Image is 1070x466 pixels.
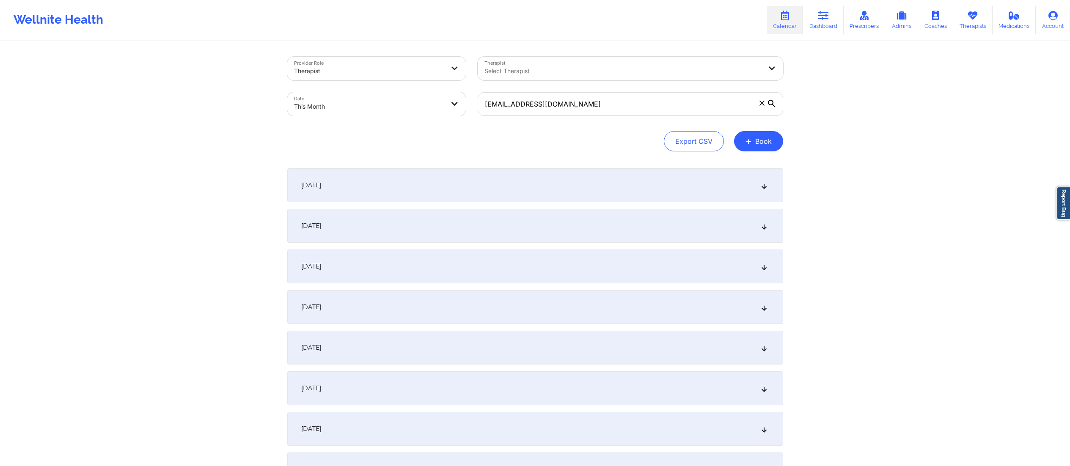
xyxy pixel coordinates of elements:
[294,97,445,116] div: This Month
[844,6,886,34] a: Prescribers
[664,131,724,151] button: Export CSV
[734,131,783,151] button: +Book
[993,6,1036,34] a: Medications
[301,303,321,311] span: [DATE]
[301,343,321,352] span: [DATE]
[301,181,321,189] span: [DATE]
[803,6,844,34] a: Dashboard
[953,6,993,34] a: Therapists
[478,92,783,116] input: Search by patient email
[767,6,803,34] a: Calendar
[301,262,321,271] span: [DATE]
[1036,6,1070,34] a: Account
[301,384,321,392] span: [DATE]
[745,139,752,143] span: +
[294,62,445,80] div: Therapist
[1056,186,1070,220] a: Report Bug
[301,222,321,230] span: [DATE]
[301,425,321,433] span: [DATE]
[885,6,918,34] a: Admins
[918,6,953,34] a: Coaches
